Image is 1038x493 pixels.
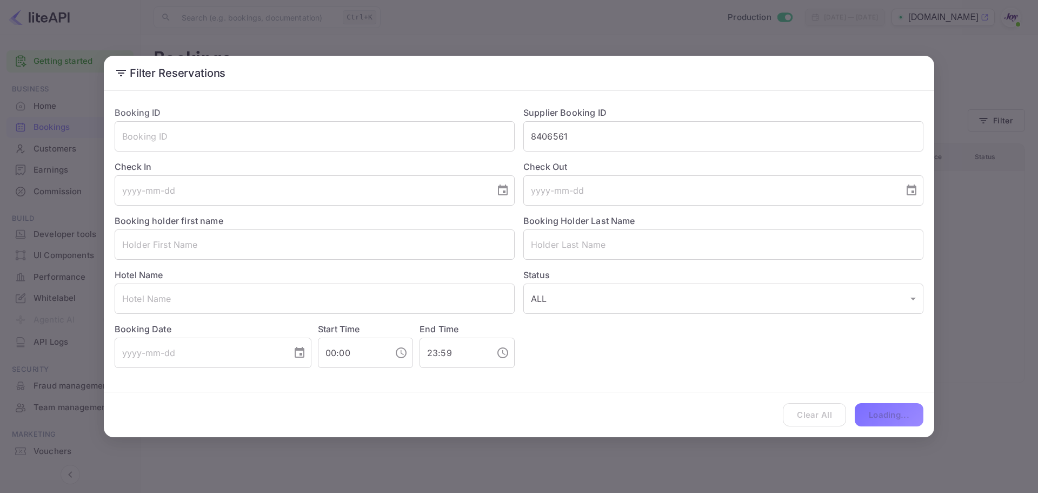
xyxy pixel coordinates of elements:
h2: Filter Reservations [104,56,934,90]
label: Start Time [318,324,360,334]
input: yyyy-mm-dd [523,175,896,206]
input: hh:mm [420,338,488,368]
div: ALL [523,284,923,314]
button: Choose date [492,180,514,201]
label: Booking Date [115,323,311,336]
label: Check In [115,160,515,173]
button: Choose date [289,342,310,364]
input: Hotel Name [115,284,515,314]
label: Check Out [523,160,923,173]
label: Supplier Booking ID [523,107,607,118]
input: Booking ID [115,121,515,152]
button: Choose date [901,180,922,201]
input: Holder Last Name [523,229,923,260]
label: End Time [420,324,458,334]
button: Choose time, selected time is 12:00 AM [390,342,412,364]
label: Booking Holder Last Name [523,215,635,226]
input: Supplier Booking ID [523,121,923,152]
label: Hotel Name [115,269,163,280]
button: Choose time, selected time is 11:59 PM [492,342,514,364]
label: Status [523,268,923,281]
label: Booking holder first name [115,215,223,226]
input: hh:mm [318,338,386,368]
input: Holder First Name [115,229,515,260]
input: yyyy-mm-dd [115,175,488,206]
input: yyyy-mm-dd [115,338,284,368]
label: Booking ID [115,107,161,118]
